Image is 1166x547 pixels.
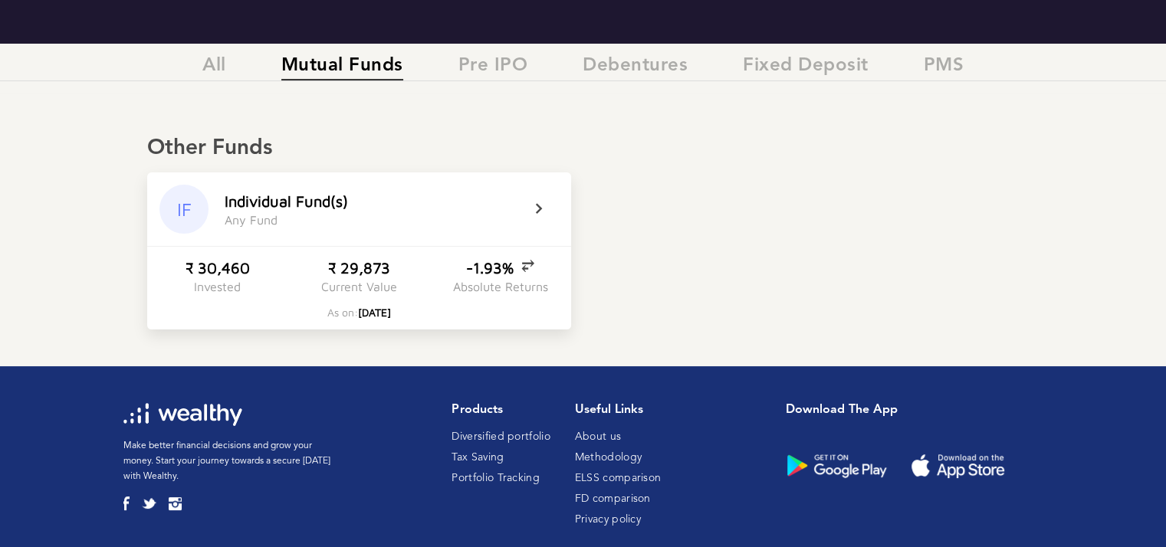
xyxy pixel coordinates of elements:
a: Methodology [575,452,642,463]
div: I n d i v i d u a l F u n d ( s ) [225,192,348,210]
span: Debentures [583,55,688,80]
h1: Download the app [786,403,1031,418]
a: ELSS comparison [575,473,662,483]
p: Make better financial decisions and grow your money. Start your journey towards a secure [DATE] w... [123,438,334,484]
span: PMS [924,55,964,80]
img: wl-logo-white.svg [123,403,242,426]
h1: Products [452,403,550,418]
span: All [202,55,226,80]
div: Absolute Returns [453,280,548,293]
span: [DATE] [358,306,391,319]
div: ₹ 29,873 [328,259,390,277]
div: -1.93% [466,259,534,277]
div: As on: [327,306,391,319]
div: Other Funds [147,136,1019,162]
span: Mutual Funds [281,55,403,80]
div: Current Value [321,280,397,293]
span: Fixed Deposit [743,55,869,80]
a: FD comparison [575,493,651,504]
a: Tax Saving [452,452,504,463]
div: ₹ 30,460 [186,259,250,277]
span: Pre IPO [458,55,528,80]
div: IF [159,185,209,234]
a: Privacy policy [575,514,641,525]
h1: Useful Links [575,403,662,418]
a: About us [575,431,621,442]
a: Portfolio Tracking [452,473,539,483]
div: Invested [194,280,241,293]
div: A n y F u n d [225,213,278,227]
a: Diversified portfolio [452,431,550,442]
